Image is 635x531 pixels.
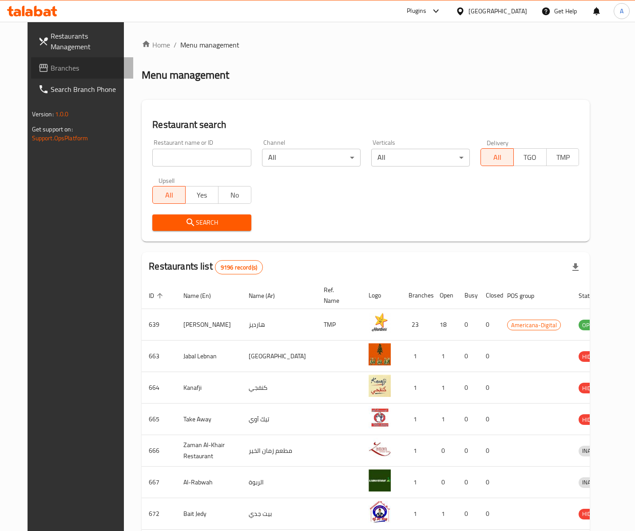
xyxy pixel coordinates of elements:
div: [GEOGRAPHIC_DATA] [468,6,527,16]
th: Closed [479,282,500,309]
td: 0 [433,435,457,467]
div: HIDDEN [579,509,605,519]
img: Zaman Al-Khair Restaurant [369,438,391,460]
span: Get support on: [32,123,73,135]
th: Branches [401,282,433,309]
td: 663 [142,341,176,372]
button: Search [152,214,251,231]
td: مطعم زمان الخير [242,435,317,467]
span: Menu management [180,40,239,50]
span: HIDDEN [579,352,605,362]
a: Branches [31,57,134,79]
td: 1 [401,435,433,467]
div: All [371,149,470,166]
button: TGO [513,148,547,166]
span: All [484,151,510,164]
td: 0 [479,498,500,530]
button: All [152,186,186,204]
span: A [620,6,623,16]
td: 1 [433,341,457,372]
span: HIDDEN [579,509,605,519]
input: Search for restaurant name or ID.. [152,149,251,166]
div: INACTIVE [579,477,609,488]
span: OPEN [579,320,600,330]
td: [PERSON_NAME] [176,309,242,341]
span: Status [579,290,607,301]
td: 639 [142,309,176,341]
td: كنفجي [242,372,317,404]
td: 0 [433,467,457,498]
td: بيت جدي [242,498,317,530]
td: 0 [457,435,479,467]
span: Search [159,217,244,228]
td: 1 [433,498,457,530]
span: ID [149,290,166,301]
span: HIDDEN [579,383,605,393]
td: 0 [479,372,500,404]
td: 0 [457,372,479,404]
td: 0 [479,309,500,341]
td: 0 [457,498,479,530]
a: Support.OpsPlatform [32,132,88,144]
td: 1 [401,498,433,530]
td: 0 [457,309,479,341]
td: 0 [457,341,479,372]
span: TMP [550,151,576,164]
span: TGO [517,151,543,164]
td: 0 [479,467,500,498]
td: Kanafji [176,372,242,404]
td: Jabal Lebnan [176,341,242,372]
img: Kanafji [369,375,391,397]
h2: Menu management [142,68,229,82]
div: Plugins [407,6,426,16]
img: Take Away [369,406,391,428]
span: Americana-Digital [508,320,560,330]
td: 665 [142,404,176,435]
td: 1 [401,467,433,498]
td: 0 [457,404,479,435]
span: Search Branch Phone [51,84,127,95]
td: 0 [479,404,500,435]
span: All [156,189,182,202]
td: 664 [142,372,176,404]
span: Name (Ar) [249,290,286,301]
td: 18 [433,309,457,341]
th: Logo [361,282,401,309]
div: INACTIVE [579,446,609,456]
span: No [222,189,248,202]
img: Jabal Lebnan [369,343,391,365]
span: Branches [51,63,127,73]
td: TMP [317,309,361,341]
td: تيك آوي [242,404,317,435]
img: Bait Jedy [369,501,391,523]
span: HIDDEN [579,415,605,425]
div: HIDDEN [579,414,605,425]
button: Yes [185,186,218,204]
th: Open [433,282,457,309]
td: Al-Rabwah [176,467,242,498]
td: 1 [433,372,457,404]
td: هارديز [242,309,317,341]
span: 9196 record(s) [215,263,262,272]
td: 672 [142,498,176,530]
nav: breadcrumb [142,40,590,50]
td: Bait Jedy [176,498,242,530]
td: Zaman Al-Khair Restaurant [176,435,242,467]
button: TMP [546,148,579,166]
td: 23 [401,309,433,341]
td: [GEOGRAPHIC_DATA] [242,341,317,372]
td: 0 [457,467,479,498]
span: INACTIVE [579,446,609,456]
div: Export file [565,257,586,278]
img: Al-Rabwah [369,469,391,491]
span: Ref. Name [324,285,351,306]
a: Restaurants Management [31,25,134,57]
button: No [218,186,251,204]
h2: Restaurants list [149,260,263,274]
span: POS group [507,290,546,301]
button: All [480,148,514,166]
td: Take Away [176,404,242,435]
td: 1 [433,404,457,435]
